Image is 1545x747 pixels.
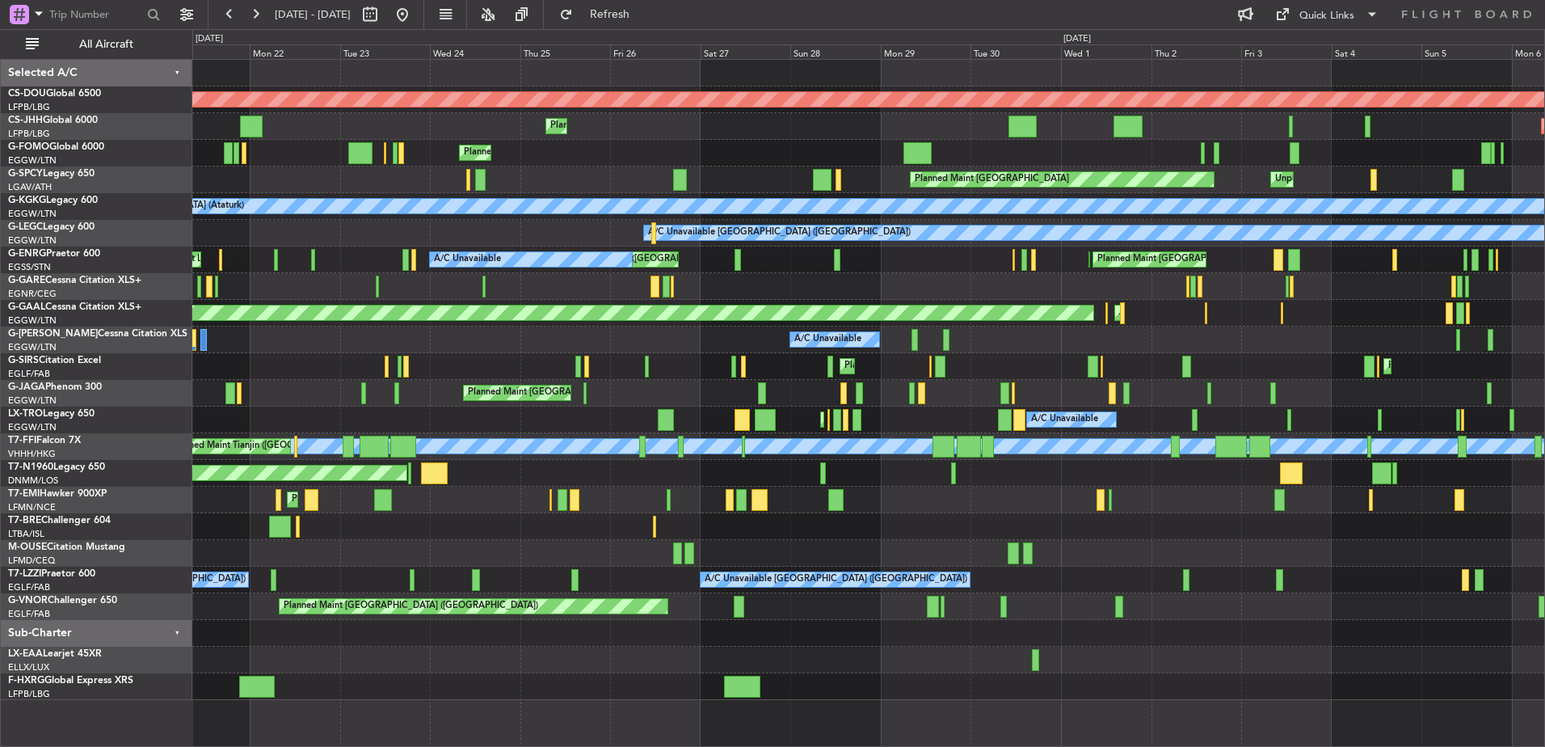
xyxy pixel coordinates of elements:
[794,327,861,352] div: A/C Unavailable
[8,341,57,353] a: EGGW/LTN
[8,676,133,686] a: F-HXRGGlobal Express XRS
[275,7,351,22] span: [DATE] - [DATE]
[970,44,1061,59] div: Tue 30
[8,462,105,472] a: T7-N1960Legacy 650
[8,222,43,232] span: G-LEGC
[8,649,43,659] span: LX-EAA
[552,2,649,27] button: Refresh
[8,261,51,273] a: EGSS/STN
[8,288,57,300] a: EGNR/CEG
[468,381,722,405] div: Planned Maint [GEOGRAPHIC_DATA] ([GEOGRAPHIC_DATA])
[8,382,102,392] a: G-JAGAPhenom 300
[284,594,538,618] div: Planned Maint [GEOGRAPHIC_DATA] ([GEOGRAPHIC_DATA])
[8,89,101,99] a: CS-DOUGlobal 6500
[8,421,57,433] a: EGGW/LTN
[250,44,340,59] div: Mon 22
[8,116,98,125] a: CS-JHHGlobal 6000
[8,196,46,205] span: G-KGKG
[1061,44,1151,59] div: Wed 1
[1421,44,1512,59] div: Sun 5
[8,169,43,179] span: G-SPCY
[8,368,50,380] a: EGLF/FAB
[8,329,187,339] a: G-[PERSON_NAME]Cessna Citation XLS
[8,276,45,285] span: G-GARE
[8,314,57,327] a: EGGW/LTN
[464,141,718,165] div: Planned Maint [GEOGRAPHIC_DATA] ([GEOGRAPHIC_DATA])
[8,649,102,659] a: LX-EAALearjet 45XR
[8,608,50,620] a: EGLF/FAB
[1275,167,1441,192] div: Unplanned Maint [GEOGRAPHIC_DATA]
[340,44,431,59] div: Tue 23
[1332,44,1422,59] div: Sat 4
[1097,247,1352,272] div: Planned Maint [GEOGRAPHIC_DATA] ([GEOGRAPHIC_DATA])
[8,676,44,686] span: F-HXRG
[8,169,95,179] a: G-SPCYLegacy 650
[430,44,520,59] div: Wed 24
[292,487,446,512] div: Planned Maint [GEOGRAPHIC_DATA]
[8,516,41,525] span: T7-BRE
[1031,407,1098,432] div: A/C Unavailable
[8,501,56,513] a: LFMN/NCE
[8,128,50,140] a: LFPB/LBG
[8,181,52,193] a: LGAV/ATH
[8,234,57,247] a: EGGW/LTN
[1241,44,1332,59] div: Fri 3
[8,142,104,152] a: G-FOMOGlobal 6000
[8,249,100,259] a: G-ENRGPraetor 600
[8,489,107,499] a: T7-EMIHawker 900XP
[171,434,360,458] div: Planned Maint Tianjin ([GEOGRAPHIC_DATA])
[576,9,644,20] span: Refresh
[8,395,57,407] a: EGGW/LTN
[8,555,55,567] a: LFMD/CEQ
[159,44,250,59] div: Sun 21
[881,44,971,59] div: Mon 29
[8,89,46,99] span: CS-DOU
[8,436,36,445] span: T7-FFI
[1063,32,1091,46] div: [DATE]
[648,221,911,245] div: A/C Unavailable [GEOGRAPHIC_DATA] ([GEOGRAPHIC_DATA])
[8,688,50,700] a: LFPB/LBG
[8,249,46,259] span: G-ENRG
[8,329,98,339] span: G-[PERSON_NAME]
[8,528,44,540] a: LTBA/ISL
[42,39,170,50] span: All Aircraft
[8,475,58,487] a: DNMM/LOS
[8,302,45,312] span: G-GAAL
[8,222,95,232] a: G-LEGCLegacy 600
[8,116,43,125] span: CS-JHH
[8,569,95,579] a: T7-LZZIPraetor 600
[1299,8,1354,24] div: Quick Links
[8,142,49,152] span: G-FOMO
[196,32,223,46] div: [DATE]
[434,247,501,272] div: A/C Unavailable
[8,409,43,419] span: LX-TRO
[1267,2,1387,27] button: Quick Links
[8,569,41,579] span: T7-LZZI
[8,436,81,445] a: T7-FFIFalcon 7X
[915,167,1069,192] div: Planned Maint [GEOGRAPHIC_DATA]
[8,516,111,525] a: T7-BREChallenger 604
[8,208,57,220] a: EGGW/LTN
[8,661,49,673] a: ELLX/LUX
[8,542,125,552] a: M-OUSECitation Mustang
[8,356,101,365] a: G-SIRSCitation Excel
[8,302,141,312] a: G-GAALCessna Citation XLS+
[49,2,142,27] input: Trip Number
[790,44,881,59] div: Sun 28
[1151,44,1242,59] div: Thu 2
[8,542,47,552] span: M-OUSE
[8,276,141,285] a: G-GARECessna Citation XLS+
[8,409,95,419] a: LX-TROLegacy 650
[550,114,805,138] div: Planned Maint [GEOGRAPHIC_DATA] ([GEOGRAPHIC_DATA])
[844,354,1099,378] div: Planned Maint [GEOGRAPHIC_DATA] ([GEOGRAPHIC_DATA])
[705,568,967,592] div: A/C Unavailable [GEOGRAPHIC_DATA] ([GEOGRAPHIC_DATA])
[8,382,45,392] span: G-JAGA
[8,356,39,365] span: G-SIRS
[8,489,40,499] span: T7-EMI
[8,448,56,460] a: VHHH/HKG
[8,462,53,472] span: T7-N1960
[8,596,48,606] span: G-VNOR
[610,44,701,59] div: Fri 26
[8,154,57,167] a: EGGW/LTN
[18,32,175,57] button: All Aircraft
